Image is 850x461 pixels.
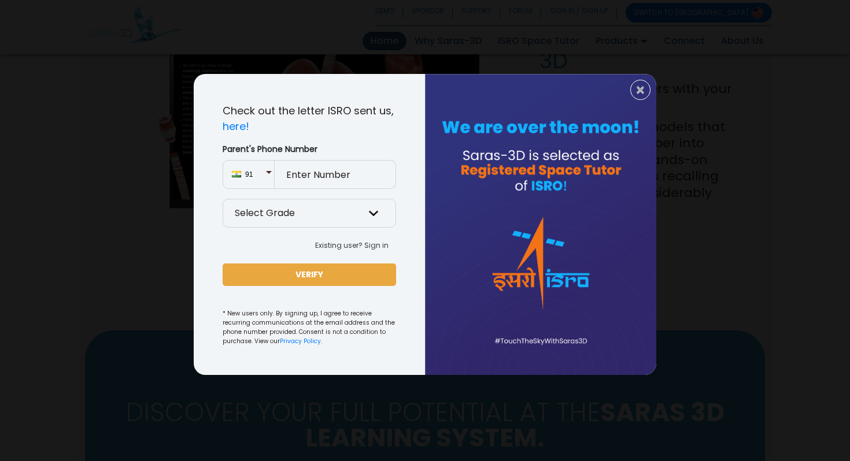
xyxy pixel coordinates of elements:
button: Existing user? Sign in [308,237,396,254]
span: 91 [245,169,265,180]
a: Privacy Policy [280,337,321,345]
button: Close [630,80,651,100]
input: Enter Number [275,160,396,189]
p: Check out the letter ISRO sent us, [223,103,396,134]
span: × [635,83,645,98]
small: * New users only. By signing up, I agree to receive recurring communications at the email address... [223,309,396,346]
label: Parent's Phone Number [223,143,396,155]
a: here! [223,119,249,133]
button: VERIFY [223,263,396,286]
